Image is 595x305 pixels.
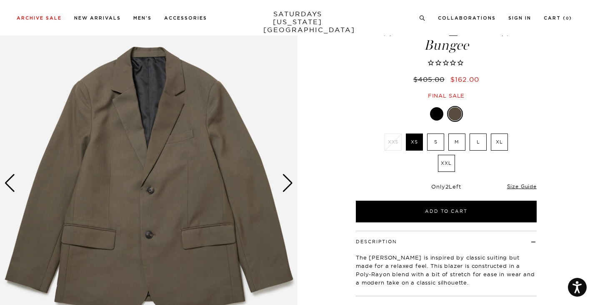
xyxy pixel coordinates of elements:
[413,75,448,83] del: $405.00
[282,174,293,192] div: Next slide
[356,239,397,244] button: Description
[164,16,207,20] a: Accessories
[448,134,465,151] label: M
[491,134,508,151] label: XL
[356,183,537,190] div: Only Left
[508,16,531,20] a: Sign In
[507,183,537,189] a: Size Guide
[356,201,537,222] button: Add to Cart
[355,23,538,52] h1: [PERSON_NAME]
[406,134,423,151] label: XS
[355,59,538,68] span: Rated 0.0 out of 5 stars 0 reviews
[438,155,455,172] label: XXL
[263,10,332,34] a: SATURDAYS[US_STATE][GEOGRAPHIC_DATA]
[133,16,152,20] a: Men's
[74,16,121,20] a: New Arrivals
[450,75,479,83] span: $162.00
[355,92,538,99] div: Final sale
[4,174,15,192] div: Previous slide
[470,134,487,151] label: L
[445,183,449,190] span: 2
[544,16,572,20] a: Cart (0)
[438,16,496,20] a: Collaborations
[355,38,538,52] span: Bungee
[566,17,569,20] small: 0
[427,134,444,151] label: S
[356,253,537,287] p: The [PERSON_NAME] is inspired by classic suiting but made for a relaxed feel. This blazer is cons...
[17,16,62,20] a: Archive Sale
